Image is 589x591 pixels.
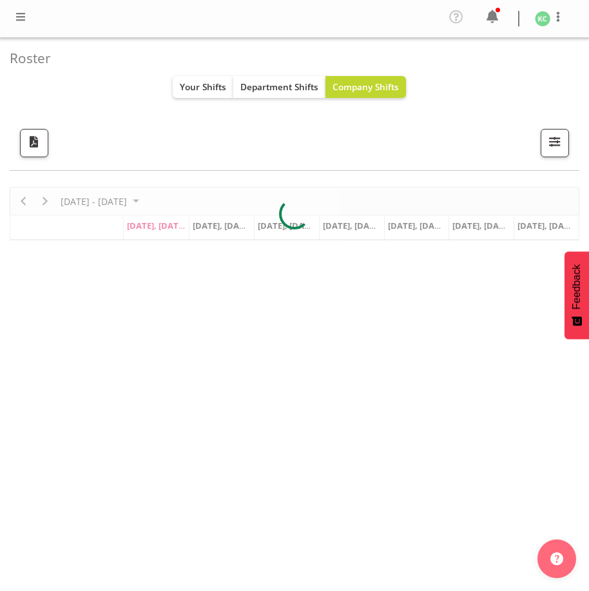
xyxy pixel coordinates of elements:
[325,76,406,98] button: Company Shifts
[565,251,589,339] button: Feedback - Show survey
[541,129,569,157] button: Filter Shifts
[233,76,325,98] button: Department Shifts
[20,129,48,157] button: Download a PDF of the roster according to the set date range.
[173,76,233,98] button: Your Shifts
[535,11,550,26] img: katongo-chituta1136.jpg
[571,264,583,309] span: Feedback
[180,81,226,93] span: Your Shifts
[10,51,569,66] h4: Roster
[550,552,563,565] img: help-xxl-2.png
[240,81,318,93] span: Department Shifts
[333,81,399,93] span: Company Shifts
